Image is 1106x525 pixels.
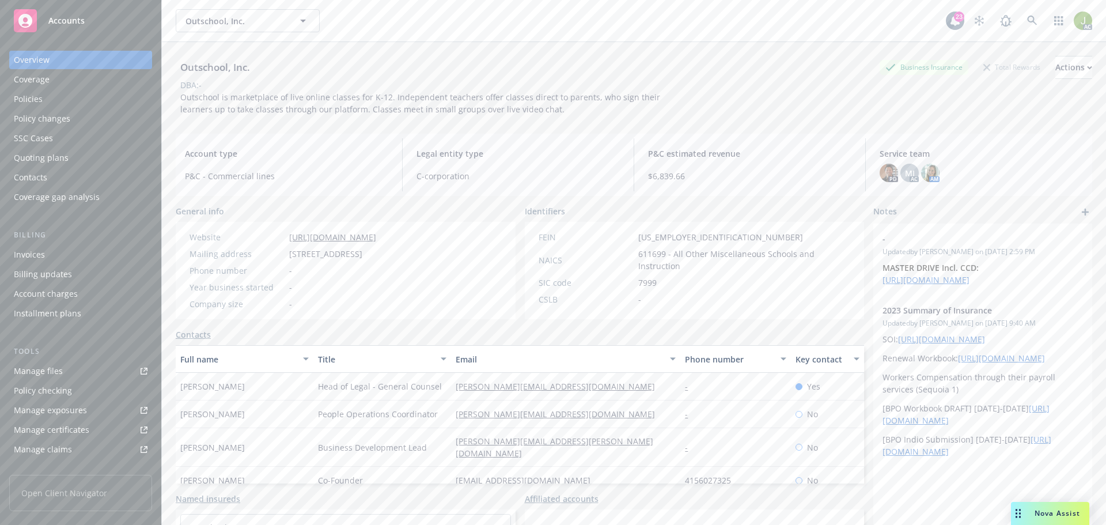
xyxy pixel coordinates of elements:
[1055,56,1092,79] button: Actions
[685,353,773,365] div: Phone number
[882,433,1083,458] p: [BPO Indio Submission] [DATE]-[DATE]
[180,474,245,486] span: [PERSON_NAME]
[638,248,851,272] span: 611699 - All Other Miscellaneous Schools and Instruction
[185,170,388,182] span: P&C - Commercial lines
[1035,508,1080,518] span: Nova Assist
[791,345,864,373] button: Key contact
[14,440,72,459] div: Manage claims
[289,298,292,310] span: -
[525,205,565,217] span: Identifiers
[1047,9,1070,32] a: Switch app
[539,293,634,305] div: CSLB
[539,277,634,289] div: SIC code
[994,9,1017,32] a: Report a Bug
[14,90,43,108] div: Policies
[685,475,740,486] a: 4156027325
[190,231,285,243] div: Website
[456,475,600,486] a: [EMAIL_ADDRESS][DOMAIN_NAME]
[176,60,255,75] div: Outschool, Inc.
[898,334,985,345] a: [URL][DOMAIN_NAME]
[880,148,1083,160] span: Service team
[1011,502,1089,525] button: Nova Assist
[14,51,50,69] div: Overview
[9,90,152,108] a: Policies
[289,281,292,293] span: -
[9,401,152,420] span: Manage exposures
[539,254,634,266] div: NAICS
[648,148,851,160] span: P&C estimated revenue
[882,402,1083,426] p: [BPO Workbook DRAFT] [DATE]-[DATE]
[9,265,152,284] a: Billing updates
[882,262,979,273] strong: MASTER DRIVE Incl. CCD:
[456,436,653,459] a: [PERSON_NAME][EMAIL_ADDRESS][PERSON_NAME][DOMAIN_NAME]
[289,232,376,243] a: [URL][DOMAIN_NAME]
[14,382,72,400] div: Policy checking
[456,381,664,392] a: [PERSON_NAME][EMAIL_ADDRESS][DOMAIN_NAME]
[1055,56,1092,78] div: Actions
[176,493,240,505] a: Named insureds
[14,149,69,167] div: Quoting plans
[1074,12,1092,30] img: photo
[9,5,152,37] a: Accounts
[638,293,641,305] span: -
[180,408,245,420] span: [PERSON_NAME]
[9,346,152,357] div: Tools
[882,247,1083,257] span: Updated by [PERSON_NAME] on [DATE] 2:59 PM
[180,79,202,91] div: DBA: -
[882,352,1083,364] p: Renewal Workbook:
[180,441,245,454] span: [PERSON_NAME]
[796,353,847,365] div: Key contact
[9,285,152,303] a: Account charges
[882,333,1083,345] p: SOI:
[525,493,599,505] a: Affiliated accounts
[9,440,152,459] a: Manage claims
[9,51,152,69] a: Overview
[921,164,940,182] img: photo
[14,304,81,323] div: Installment plans
[954,12,964,22] div: 23
[882,304,1053,316] span: 2023 Summary of Insurance
[14,70,50,89] div: Coverage
[638,231,803,243] span: [US_EMPLOYER_IDENTIFICATION_NUMBER]
[416,170,620,182] span: C-corporation
[176,328,211,341] a: Contacts
[185,15,285,27] span: Outschool, Inc.
[807,474,818,486] span: No
[882,371,1083,395] p: Workers Compensation through their payroll services (Sequoia 1)
[14,188,100,206] div: Coverage gap analysis
[685,381,697,392] a: -
[9,421,152,439] a: Manage certificates
[978,60,1046,74] div: Total Rewards
[14,285,78,303] div: Account charges
[14,109,70,128] div: Policy changes
[289,248,362,260] span: [STREET_ADDRESS]
[539,231,634,243] div: FEIN
[1021,9,1044,32] a: Search
[185,148,388,160] span: Account type
[9,168,152,187] a: Contacts
[14,265,72,284] div: Billing updates
[880,164,898,182] img: photo
[451,345,680,373] button: Email
[9,382,152,400] a: Policy checking
[14,421,89,439] div: Manage certificates
[456,409,664,420] a: [PERSON_NAME][EMAIL_ADDRESS][DOMAIN_NAME]
[176,9,320,32] button: Outschool, Inc.
[873,205,897,219] span: Notes
[14,129,53,148] div: SSC Cases
[318,353,434,365] div: Title
[14,362,63,380] div: Manage files
[685,442,697,453] a: -
[14,245,45,264] div: Invoices
[880,60,968,74] div: Business Insurance
[416,148,620,160] span: Legal entity type
[882,233,1053,245] span: -
[685,409,697,420] a: -
[638,277,657,289] span: 7999
[9,188,152,206] a: Coverage gap analysis
[190,281,285,293] div: Year business started
[14,168,47,187] div: Contacts
[9,109,152,128] a: Policy changes
[958,353,1045,364] a: [URL][DOMAIN_NAME]
[807,380,820,392] span: Yes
